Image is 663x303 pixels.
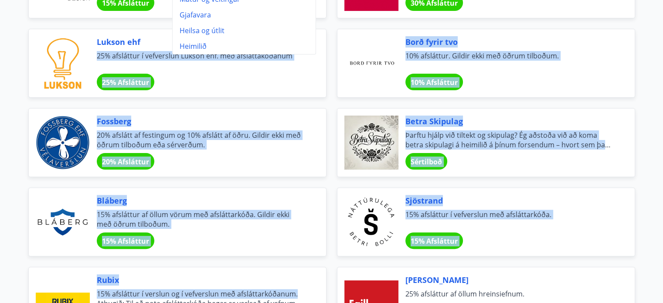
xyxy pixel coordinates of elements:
span: Bláberg [97,195,305,206]
span: Þarftu hjálp við tiltekt og skipulag? Ég aðstoða við að koma betra skipulagi á heimilið á þínum f... [405,130,614,150]
span: 20% afslátt af festingum og 10% afslátt af öðru. Gildir ekki með öðrum tilboðum eða sérverðum. [97,130,305,150]
span: 25% Afsláttur [102,78,149,87]
span: Rubix [97,274,305,286]
span: 10% Afsláttur [411,78,458,87]
span: 20% Afsláttur [102,157,149,167]
span: Borð fyrir tvo [405,36,614,48]
span: 15% afsláttur af öllum vörum með afsláttarkóða. Gildir ekki með öðrum tilboðum. [97,210,305,229]
span: [PERSON_NAME] [405,274,614,286]
span: 15% afsláttur í vefverslun með afsláttarkóða. [405,210,614,229]
span: Sjöstrand [405,195,614,206]
li: Heimilið [173,38,316,54]
span: 10% afsláttur. Gildir ekki með öðrum tilboðum. [405,51,614,70]
li: Gjafavara [173,7,316,23]
span: Fossberg [97,116,305,127]
span: 15% Afsláttur [102,236,149,246]
span: Sértilboð [411,157,442,167]
span: 25% afsláttur í vefverslun Lukson ehf. með afsláttakóðanum [97,51,305,70]
span: 15% Afsláttur [411,236,458,246]
span: Lukson ehf [97,36,305,48]
span: Betra Skipulag [405,116,614,127]
li: Heilsa og útlit [173,23,316,38]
